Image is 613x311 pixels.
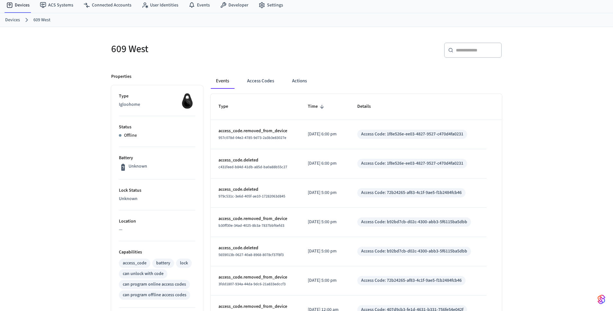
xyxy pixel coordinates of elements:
[218,252,284,258] span: 5659013b-0627-40a8-8968-8078cf37f8f3
[119,249,195,256] p: Capabilities
[308,160,342,167] p: [DATE] 6:00 pm
[218,128,292,134] p: access_code.removed_from_device
[156,260,170,267] div: battery
[218,157,292,164] p: access_code.deleted
[308,189,342,196] p: [DATE] 5:00 pm
[119,196,195,202] p: Unknown
[119,101,195,108] p: Igloohome
[308,219,342,225] p: [DATE] 5:00 pm
[218,164,287,170] span: c431feed-b84d-41db-a85d-ba0a88b55c27
[361,131,463,138] div: Access Code: 1f8e526e-ee03-4827-9527-c470d4fa0231
[111,73,131,80] p: Properties
[308,277,342,284] p: [DATE] 5:00 pm
[119,226,195,233] p: —
[218,303,292,310] p: access_code.removed_from_device
[123,260,147,267] div: access_code
[361,160,463,167] div: Access Code: 1f8e526e-ee03-4827-9527-c470d4fa0231
[111,42,303,56] h5: 609 West
[119,93,195,100] p: Type
[33,17,50,23] a: 609 West
[124,132,137,139] p: Offline
[218,102,236,112] span: Type
[129,163,147,170] p: Unknown
[123,281,186,288] div: can program online access codes
[361,277,462,284] div: Access Code: 72b24265-af83-4c1f-9ae5-f1b2484fcb46
[287,73,312,89] button: Actions
[357,102,379,112] span: Details
[5,17,20,23] a: Devices
[242,73,279,89] button: Access Codes
[119,155,195,161] p: Battery
[361,189,462,196] div: Access Code: 72b24265-af83-4c1f-9ae5-f1b2484fcb46
[119,187,195,194] p: Lock Status
[123,270,164,277] div: can unlock with code
[218,245,292,252] p: access_code.deleted
[218,194,285,199] span: 979c531c-3e6d-405f-ae10-17282063d845
[308,102,326,112] span: Time
[119,124,195,131] p: Status
[598,294,605,305] img: SeamLogoGradient.69752ec5.svg
[218,223,284,228] span: b30ff30e-34ad-4025-8b3a-7837bbf6efd3
[179,93,195,109] img: igloohome_igke
[361,219,467,225] div: Access Code: b92bd7cb-d02c-4300-abb3-5f6115ba5dbb
[218,135,286,141] span: 957c078d-04e2-4785-9d73-2a3b3e83027e
[211,73,234,89] button: Events
[119,218,195,225] p: Location
[218,186,292,193] p: access_code.deleted
[211,73,502,89] div: ant example
[218,281,286,287] span: 3fdd1807-934a-44da-9dc6-21a833edccf3
[123,292,186,298] div: can program offline access codes
[308,131,342,138] p: [DATE] 6:00 pm
[308,248,342,255] p: [DATE] 5:00 pm
[361,248,467,255] div: Access Code: b92bd7cb-d02c-4300-abb3-5f6115ba5dbb
[180,260,188,267] div: lock
[218,274,292,281] p: access_code.removed_from_device
[218,215,292,222] p: access_code.removed_from_device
